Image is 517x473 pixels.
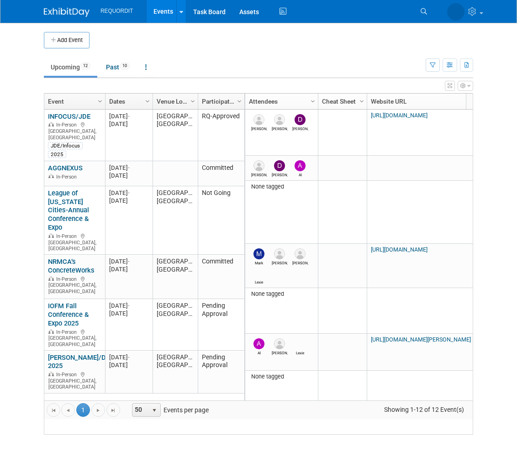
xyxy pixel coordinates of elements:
[56,174,79,180] span: In-Person
[153,255,198,299] td: [GEOGRAPHIC_DATA], [GEOGRAPHIC_DATA]
[48,258,95,274] a: NRMCA’s ConcreteWorks
[253,114,264,125] img: Bret Forster
[56,276,79,282] span: In-Person
[249,94,312,109] a: Attendees
[109,120,148,128] div: [DATE]
[56,329,79,335] span: In-Person
[48,174,54,179] img: In-Person Event
[153,351,198,394] td: [GEOGRAPHIC_DATA], [GEOGRAPHIC_DATA]
[274,248,285,259] img: Shaun Garrison
[151,407,158,414] span: select
[371,246,427,253] a: [URL][DOMAIN_NAME]
[64,407,72,414] span: Go to the previous page
[198,255,244,299] td: Committed
[95,94,106,107] a: Column Settings
[91,403,105,417] a: Go to the next page
[143,94,153,107] a: Column Settings
[48,121,101,141] div: [GEOGRAPHIC_DATA], [GEOGRAPHIC_DATA]
[48,122,54,126] img: In-Person Event
[109,302,148,310] div: [DATE]
[292,171,308,177] div: Al Kundrik
[109,353,148,361] div: [DATE]
[251,259,267,265] div: Mark Buckley
[157,94,192,109] a: Venue Location
[371,347,471,353] a: [URL][DOMAIN_NAME][PERSON_NAME]
[48,112,90,121] a: INFOCUS/JDE
[308,94,318,107] a: Column Settings
[106,403,120,417] a: Go to the last page
[309,98,317,105] span: Column Settings
[48,151,66,158] div: 2025
[272,259,288,265] div: Shaun Garrison
[251,290,267,296] div: Lexie Buckley
[371,94,471,109] a: Website URL
[128,113,130,120] span: -
[251,171,267,177] div: Shaun Garrison
[56,372,79,378] span: In-Person
[128,258,130,265] span: -
[249,183,315,190] div: None tagged
[416,5,464,15] img: Lexie Buckley
[48,370,101,390] div: [GEOGRAPHIC_DATA], [GEOGRAPHIC_DATA]
[109,112,148,120] div: [DATE]
[292,259,308,265] div: Bret Forster
[109,164,148,172] div: [DATE]
[48,302,89,327] a: IOFM Fall Conference & Expo 2025
[121,403,218,417] span: Events per page
[61,403,75,417] a: Go to the previous page
[198,299,244,351] td: Pending Approval
[44,8,90,17] img: ExhibitDay
[153,110,198,161] td: [GEOGRAPHIC_DATA], [GEOGRAPHIC_DATA]
[188,94,198,107] a: Column Settings
[235,94,245,107] a: Column Settings
[48,233,54,238] img: In-Person Event
[272,125,288,131] div: Joe Brogni
[253,349,264,360] img: Al Kundrik
[295,160,306,171] img: Al Kundrik
[48,164,83,172] a: AGGNEXUS
[109,258,148,265] div: [DATE]
[189,98,196,105] span: Column Settings
[109,265,148,273] div: [DATE]
[48,275,101,295] div: [GEOGRAPHIC_DATA], [GEOGRAPHIC_DATA]
[48,353,137,370] a: [PERSON_NAME]/Dimensions 2025
[198,394,244,441] td: Considering
[99,58,137,76] a: Past10
[120,63,130,69] span: 10
[100,8,133,14] span: REQUORDIT
[292,349,312,371] img: Lexie Buckley
[56,122,79,128] span: In-Person
[44,58,97,76] a: Upcoming12
[251,268,271,289] img: Lexie Buckley
[109,197,148,205] div: [DATE]
[109,361,148,369] div: [DATE]
[292,125,308,131] div: David Wilding
[132,404,148,416] span: 50
[128,164,130,171] span: -
[48,329,54,334] img: In-Person Event
[322,94,361,109] a: Cheat Sheet
[109,172,148,179] div: [DATE]
[251,360,267,366] div: Al Kundrik
[48,372,54,376] img: In-Person Event
[144,98,151,105] span: Column Settings
[274,114,285,125] img: Joe Brogni
[274,160,285,171] img: David Wilding
[48,142,83,149] div: JDE/Infocus
[76,403,90,417] span: 1
[371,112,427,119] a: [URL][DOMAIN_NAME]
[198,110,244,161] td: RQ-Approved
[198,186,244,255] td: Not Going
[295,114,306,125] img: David Wilding
[249,301,315,308] div: None tagged
[274,349,285,360] img: Joe Brogni
[48,232,101,252] div: [GEOGRAPHIC_DATA], [GEOGRAPHIC_DATA]
[96,98,104,105] span: Column Settings
[376,403,473,416] span: Showing 1-12 of 12 Event(s)
[110,407,117,414] span: Go to the last page
[236,98,243,105] span: Column Settings
[50,407,57,414] span: Go to the first page
[48,94,99,109] a: Event
[109,189,148,197] div: [DATE]
[198,351,244,394] td: Pending Approval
